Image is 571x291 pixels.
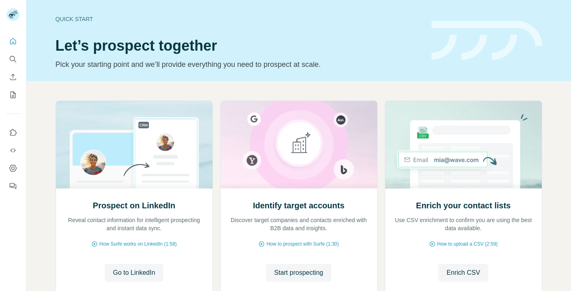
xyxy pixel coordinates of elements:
[229,216,369,232] p: Discover target companies and contacts enriched with B2B data and insights.
[105,264,163,282] button: Go to LinkedIn
[431,21,542,60] img: banner
[266,264,331,282] button: Start prospecting
[437,240,498,248] span: How to upload a CSV (2:59)
[6,88,19,102] button: My lists
[6,70,19,84] button: Enrich CSV
[6,34,19,49] button: Quick start
[6,179,19,193] button: Feedback
[113,268,155,278] span: Go to LinkedIn
[6,52,19,66] button: Search
[99,240,177,248] span: How Surfe works on LinkedIn (1:58)
[393,216,534,232] p: Use CSV enrichment to confirm you are using the best data available.
[56,38,422,54] h1: Let’s prospect together
[416,200,511,211] h2: Enrich your contact lists
[6,143,19,158] button: Use Surfe API
[93,200,175,211] h2: Prospect on LinkedIn
[6,161,19,175] button: Dashboard
[56,59,422,70] p: Pick your starting point and we’ll provide everything you need to prospect at scale.
[266,240,339,248] span: How to prospect with Surfe (1:30)
[56,101,213,188] img: Prospect on LinkedIn
[446,268,480,278] span: Enrich CSV
[438,264,488,282] button: Enrich CSV
[56,15,422,23] div: Quick start
[385,101,542,188] img: Enrich your contact lists
[6,125,19,140] button: Use Surfe on LinkedIn
[274,268,323,278] span: Start prospecting
[64,216,204,232] p: Reveal contact information for intelligent prospecting and instant data sync.
[220,101,378,188] img: Identify target accounts
[253,200,345,211] h2: Identify target accounts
